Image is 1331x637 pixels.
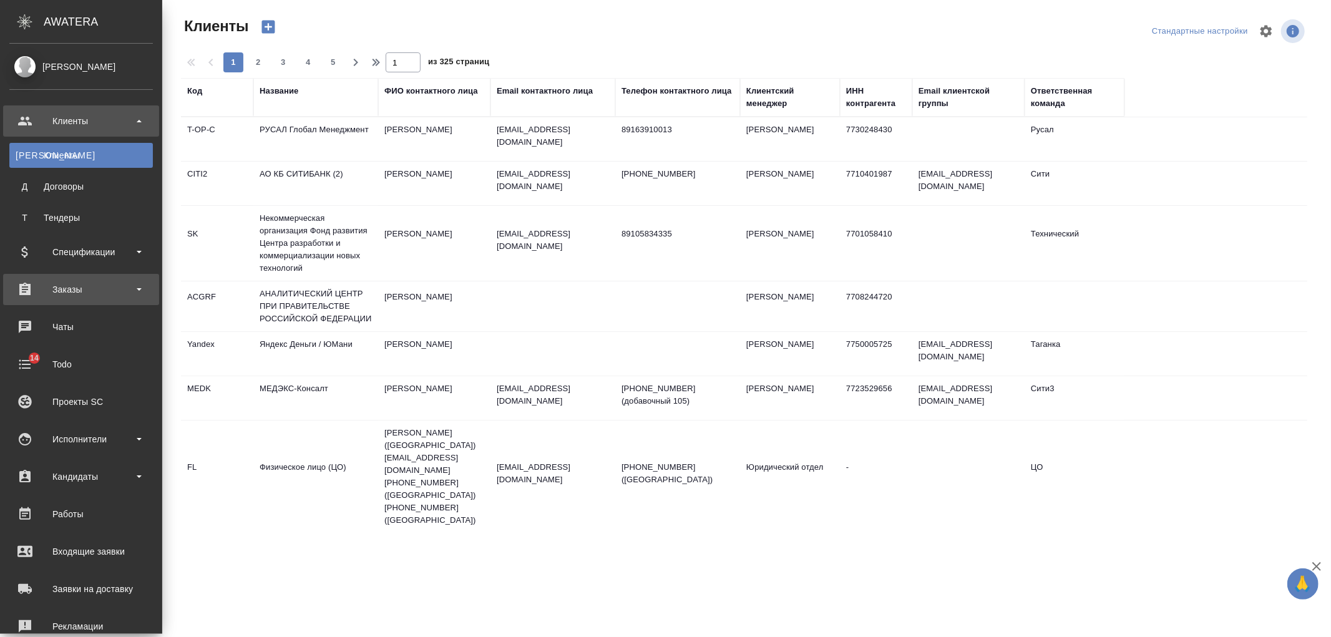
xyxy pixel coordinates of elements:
[740,221,840,265] td: [PERSON_NAME]
[16,180,147,193] div: Договоры
[846,85,906,110] div: ИНН контрагента
[497,124,609,148] p: [EMAIL_ADDRESS][DOMAIN_NAME]
[9,112,153,130] div: Клиенты
[1031,85,1118,110] div: Ответственная команда
[9,174,153,199] a: ДДоговоры
[181,376,253,420] td: MEDK
[740,284,840,328] td: [PERSON_NAME]
[497,85,593,97] div: Email контактного лица
[9,542,153,561] div: Входящие заявки
[44,9,162,34] div: AWATERA
[919,85,1018,110] div: Email клиентской группы
[1281,19,1307,43] span: Посмотреть информацию
[9,467,153,486] div: Кандидаты
[622,228,734,240] p: 89105834335
[298,52,318,72] button: 4
[9,430,153,449] div: Исполнители
[1025,332,1124,376] td: Таганка
[740,376,840,420] td: [PERSON_NAME]
[497,461,609,486] p: [EMAIL_ADDRESS][DOMAIN_NAME]
[384,85,478,97] div: ФИО контактного лица
[378,332,490,376] td: [PERSON_NAME]
[497,228,609,253] p: [EMAIL_ADDRESS][DOMAIN_NAME]
[298,56,318,69] span: 4
[1292,571,1314,597] span: 🙏
[912,332,1025,376] td: [EMAIL_ADDRESS][DOMAIN_NAME]
[16,212,147,224] div: Тендеры
[260,85,298,97] div: Название
[378,221,490,265] td: [PERSON_NAME]
[912,162,1025,205] td: [EMAIL_ADDRESS][DOMAIN_NAME]
[9,392,153,411] div: Проекты SC
[497,168,609,193] p: [EMAIL_ADDRESS][DOMAIN_NAME]
[9,143,153,168] a: [PERSON_NAME]Клиенты
[622,124,734,136] p: 89163910013
[840,376,912,420] td: 7723529656
[181,455,253,498] td: FL
[622,85,732,97] div: Телефон контактного лица
[16,149,147,162] div: Клиенты
[1251,16,1281,46] span: Настроить таблицу
[840,221,912,265] td: 7701058410
[497,382,609,407] p: [EMAIL_ADDRESS][DOMAIN_NAME]
[1149,22,1251,41] div: split button
[9,355,153,374] div: Todo
[840,162,912,205] td: 7710401987
[840,117,912,161] td: 7730248430
[622,382,734,407] p: [PHONE_NUMBER] (добавочный 105)
[181,221,253,265] td: SK
[253,16,283,37] button: Создать
[746,85,834,110] div: Клиентский менеджер
[378,421,490,533] td: [PERSON_NAME] ([GEOGRAPHIC_DATA]) [EMAIL_ADDRESS][DOMAIN_NAME] [PHONE_NUMBER] ([GEOGRAPHIC_DATA])...
[9,505,153,523] div: Работы
[622,461,734,486] p: [PHONE_NUMBER] ([GEOGRAPHIC_DATA])
[3,573,159,605] a: Заявки на доставку
[181,117,253,161] td: T-OP-C
[3,311,159,343] a: Чаты
[378,162,490,205] td: [PERSON_NAME]
[9,243,153,261] div: Спецификации
[378,284,490,328] td: [PERSON_NAME]
[253,376,378,420] td: МЕДЭКС-Консалт
[9,580,153,598] div: Заявки на доставку
[253,332,378,376] td: Яндекс Деньги / ЮМани
[9,318,153,336] div: Чаты
[253,162,378,205] td: АО КБ СИТИБАНК (2)
[9,280,153,299] div: Заказы
[187,85,202,97] div: Код
[323,52,343,72] button: 5
[840,455,912,498] td: -
[9,617,153,636] div: Рекламации
[740,162,840,205] td: [PERSON_NAME]
[253,455,378,498] td: Физическое лицо (ЦО)
[428,54,489,72] span: из 325 страниц
[248,56,268,69] span: 2
[253,206,378,281] td: Некоммерческая организация Фонд развития Центра разработки и коммерциализации новых технологий
[181,284,253,328] td: ACGRF
[378,117,490,161] td: [PERSON_NAME]
[181,16,248,36] span: Клиенты
[253,281,378,331] td: АНАЛИТИЧЕСКИЙ ЦЕНТР ПРИ ПРАВИТЕЛЬСТВЕ РОССИЙСКОЙ ФЕДЕРАЦИИ
[1025,162,1124,205] td: Сити
[3,349,159,380] a: 14Todo
[1025,376,1124,420] td: Сити3
[181,332,253,376] td: Yandex
[840,332,912,376] td: 7750005725
[1287,568,1319,600] button: 🙏
[181,162,253,205] td: CITI2
[22,352,46,364] span: 14
[9,205,153,230] a: ТТендеры
[912,376,1025,420] td: [EMAIL_ADDRESS][DOMAIN_NAME]
[3,386,159,417] a: Проекты SC
[740,455,840,498] td: Юридический отдел
[323,56,343,69] span: 5
[622,168,734,180] p: [PHONE_NUMBER]
[273,56,293,69] span: 3
[253,117,378,161] td: РУСАЛ Глобал Менеджмент
[248,52,268,72] button: 2
[273,52,293,72] button: 3
[9,60,153,74] div: [PERSON_NAME]
[740,332,840,376] td: [PERSON_NAME]
[840,284,912,328] td: 7708244720
[3,498,159,530] a: Работы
